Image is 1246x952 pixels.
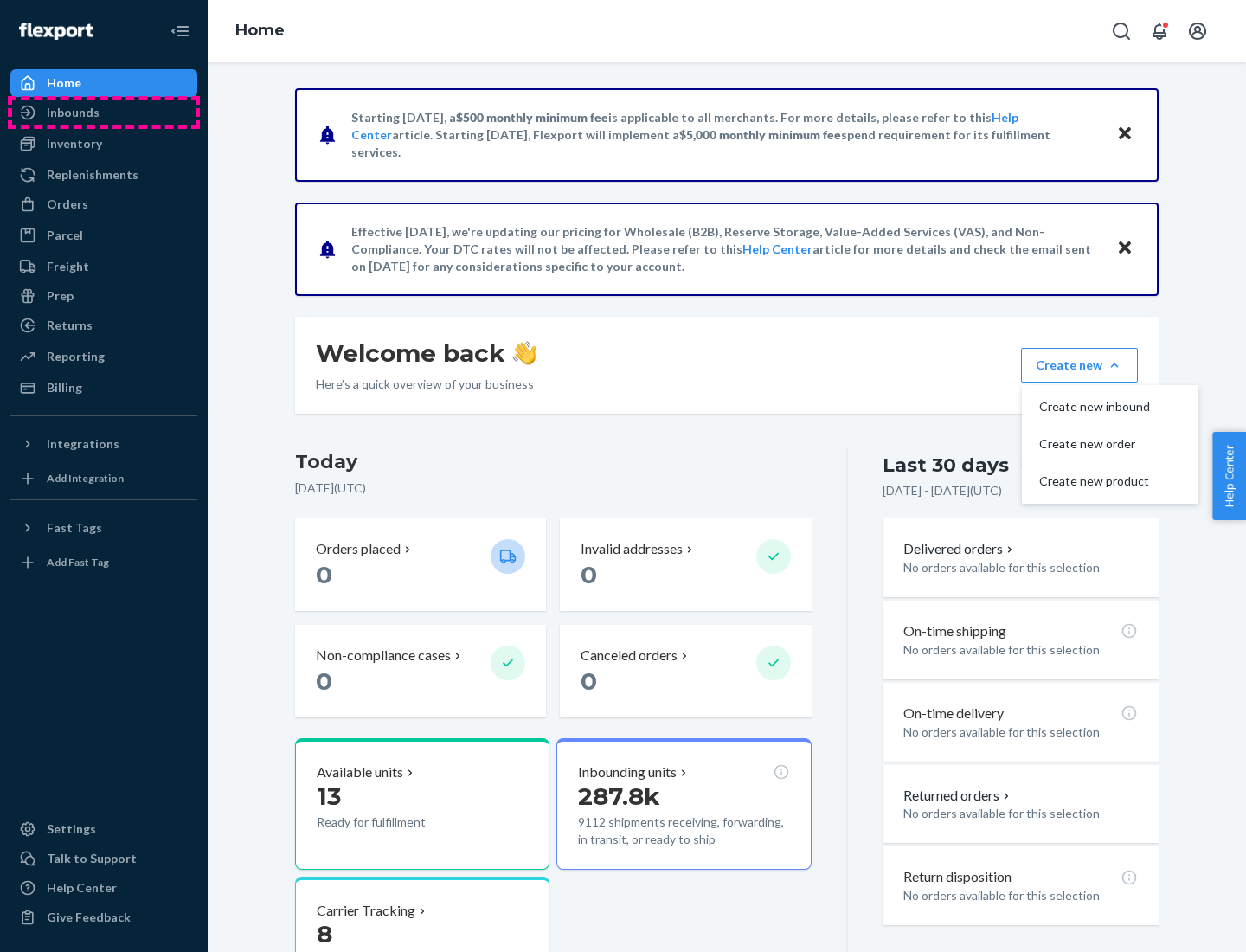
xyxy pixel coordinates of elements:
[578,782,660,811] span: 287.8k
[351,223,1100,275] p: Effective [DATE], we're updating our pricing for Wholesale (B2B), Reserve Storage, Value-Added Se...
[578,762,677,782] p: Inbounding units
[295,448,812,476] h3: Today
[742,241,812,256] a: Help Center
[10,514,197,542] button: Fast Tags
[581,560,597,589] span: 0
[10,430,197,458] button: Integrations
[679,127,841,142] span: $5,000 monthly minimum fee
[556,738,811,870] button: Inbounding units287.8k9112 shipments receiving, forwarding, in transit, or ready to ship
[295,518,546,611] button: Orders placed 0
[316,539,401,559] p: Orders placed
[316,666,332,696] span: 0
[295,738,549,870] button: Available units13Ready for fulfillment
[47,555,109,569] div: Add Fast Tag
[317,782,341,811] span: 13
[10,161,197,189] a: Replenishments
[163,14,197,48] button: Close Navigation
[47,166,138,183] div: Replenishments
[1039,401,1150,413] span: Create new inbound
[10,222,197,249] a: Parcel
[10,374,197,402] a: Billing
[903,621,1006,641] p: On-time shipping
[903,805,1138,822] p: No orders available for this selection
[10,253,197,280] a: Freight
[47,227,83,244] div: Parcel
[1142,14,1177,48] button: Open notifications
[560,518,811,611] button: Invalid addresses 0
[10,99,197,126] a: Inbounds
[581,646,678,666] p: Canceled orders
[903,641,1138,659] p: No orders available for this selection
[19,23,93,40] img: Flexport logo
[295,479,812,497] p: [DATE] ( UTC )
[47,74,81,92] div: Home
[47,104,100,121] div: Inbounds
[316,376,536,393] p: Here’s a quick overview of your business
[883,452,1009,479] div: Last 30 days
[1039,438,1150,450] span: Create new order
[10,343,197,370] a: Reporting
[317,901,415,921] p: Carrier Tracking
[47,196,88,213] div: Orders
[1104,14,1139,48] button: Open Search Box
[10,874,197,902] a: Help Center
[316,338,536,369] h1: Welcome back
[351,109,1100,161] p: Starting [DATE], a is applicable to all merchants. For more details, please refer to this article...
[10,815,197,843] a: Settings
[578,814,789,848] p: 9112 shipments receiving, forwarding, in transit, or ready to ship
[903,724,1138,741] p: No orders available for this selection
[1021,348,1138,383] button: Create newCreate new inboundCreate new orderCreate new product
[47,879,117,897] div: Help Center
[456,110,608,125] span: $500 monthly minimum fee
[1114,236,1136,261] button: Close
[10,69,197,97] a: Home
[903,559,1138,576] p: No orders available for this selection
[1025,389,1195,426] button: Create new inbound
[47,909,131,926] div: Give Feedback
[10,312,197,339] a: Returns
[47,519,102,537] div: Fast Tags
[1114,122,1136,147] button: Close
[903,539,1017,559] button: Delivered orders
[581,539,683,559] p: Invalid addresses
[317,814,477,831] p: Ready for fulfillment
[883,482,1002,499] p: [DATE] - [DATE] ( UTC )
[47,348,105,365] div: Reporting
[317,762,403,782] p: Available units
[560,625,811,717] button: Canceled orders 0
[222,6,299,56] ol: breadcrumbs
[47,379,82,396] div: Billing
[512,341,536,365] img: hand-wave emoji
[1039,475,1150,487] span: Create new product
[317,919,332,949] span: 8
[10,465,197,492] a: Add Integration
[1212,432,1246,520] button: Help Center
[47,317,93,334] div: Returns
[47,435,119,453] div: Integrations
[316,646,451,666] p: Non-compliance cases
[47,850,137,867] div: Talk to Support
[10,904,197,931] button: Give Feedback
[903,887,1138,904] p: No orders available for this selection
[581,666,597,696] span: 0
[1025,463,1195,500] button: Create new product
[10,282,197,310] a: Prep
[235,21,285,40] a: Home
[47,471,124,486] div: Add Integration
[316,560,332,589] span: 0
[903,786,1013,806] button: Returned orders
[10,130,197,158] a: Inventory
[47,258,89,275] div: Freight
[295,625,546,717] button: Non-compliance cases 0
[1025,426,1195,463] button: Create new order
[47,135,102,152] div: Inventory
[1180,14,1215,48] button: Open account menu
[10,190,197,218] a: Orders
[10,845,197,872] a: Talk to Support
[903,704,1004,724] p: On-time delivery
[10,549,197,576] a: Add Fast Tag
[47,287,74,305] div: Prep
